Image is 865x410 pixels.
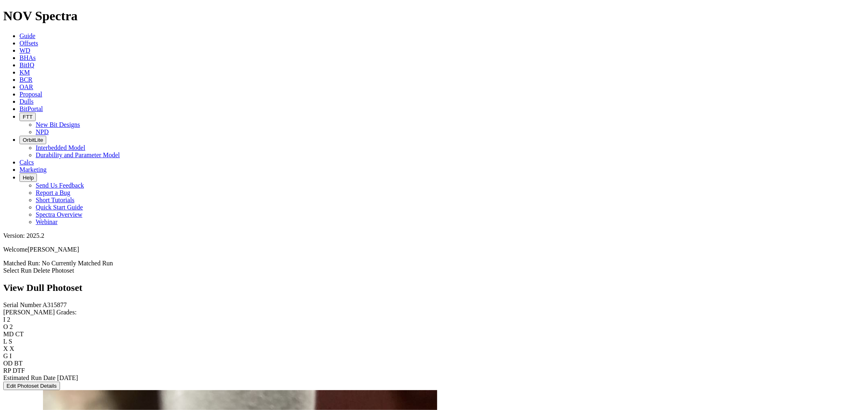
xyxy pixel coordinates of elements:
a: WD [19,47,30,54]
label: RP [3,367,11,374]
span: I [10,352,12,359]
a: Spectra Overview [36,211,82,218]
a: New Bit Designs [36,121,80,128]
a: Marketing [19,166,47,173]
a: Durability and Parameter Model [36,152,120,158]
label: X [3,345,8,352]
label: I [3,316,5,323]
div: [PERSON_NAME] Grades: [3,309,862,316]
a: Proposal [19,91,42,98]
label: Serial Number [3,301,41,308]
p: Welcome [3,246,862,253]
a: Select Run [3,267,32,274]
h2: View Dull Photoset [3,282,862,293]
button: Help [19,173,37,182]
label: MD [3,331,14,337]
a: Quick Start Guide [36,204,83,211]
a: BitPortal [19,105,43,112]
a: BitIQ [19,62,34,68]
a: Short Tutorials [36,196,75,203]
span: CT [15,331,24,337]
label: G [3,352,8,359]
button: Edit Photoset Details [3,382,60,390]
span: FTT [23,114,32,120]
span: BT [14,360,22,367]
span: [PERSON_NAME] [28,246,79,253]
span: [DATE] [57,374,78,381]
label: L [3,338,7,345]
label: OD [3,360,13,367]
span: X [10,345,15,352]
a: NPD [36,128,49,135]
a: Guide [19,32,35,39]
span: 2 [10,323,13,330]
a: Delete Photoset [33,267,74,274]
a: Dulls [19,98,34,105]
span: Matched Run: [3,260,40,267]
a: BHAs [19,54,36,61]
div: Version: 2025.2 [3,232,862,239]
a: Calcs [19,159,34,166]
span: No Currently Matched Run [42,260,113,267]
h1: NOV Spectra [3,9,862,23]
a: Offsets [19,40,38,47]
a: Report a Bug [36,189,70,196]
a: Send Us Feedback [36,182,84,189]
a: Webinar [36,218,58,225]
label: Estimated Run Date [3,374,56,381]
a: OAR [19,83,33,90]
span: DTF [13,367,25,374]
a: BCR [19,76,32,83]
span: A315877 [43,301,67,308]
span: 2 [7,316,10,323]
button: OrbitLite [19,136,46,144]
a: Interbedded Model [36,144,85,151]
span: Help [23,175,34,181]
span: S [9,338,12,345]
button: FTT [19,113,36,121]
span: OrbitLite [23,137,43,143]
label: O [3,323,8,330]
a: KM [19,69,30,76]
